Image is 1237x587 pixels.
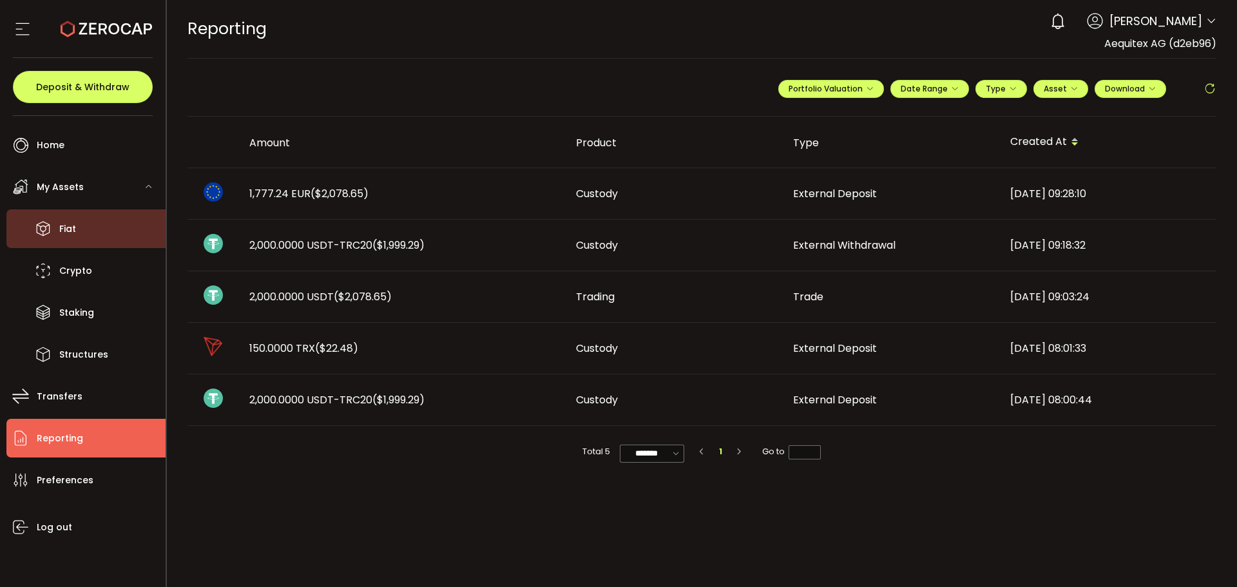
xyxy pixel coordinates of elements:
div: [DATE] 09:18:32 [1000,238,1217,253]
span: 2,000.0000 USDT [249,289,392,304]
img: usdt_portfolio.svg [204,389,223,408]
button: Download [1095,80,1166,98]
button: Date Range [890,80,969,98]
div: Chat-Widget [1087,448,1237,587]
span: External Withdrawal [793,238,896,253]
span: [PERSON_NAME] [1109,12,1202,30]
span: Custody [576,392,618,407]
span: My Assets [37,178,84,197]
span: Structures [59,345,108,364]
span: External Deposit [793,341,877,356]
div: Created At [1000,131,1217,153]
li: 1 [713,445,727,459]
span: Go to [762,445,821,459]
span: 1,777.24 EUR [249,186,369,201]
span: Trade [793,289,823,304]
button: Type [975,80,1027,98]
button: Portfolio Valuation [778,80,884,98]
span: External Deposit [793,186,877,201]
span: 150.0000 TRX [249,341,358,356]
button: Asset [1033,80,1088,98]
span: Preferences [37,471,93,490]
div: [DATE] 08:01:33 [1000,341,1217,356]
span: Reporting [37,429,83,448]
span: Download [1105,83,1156,94]
span: Deposit & Withdraw [36,82,129,91]
span: 2,000.0000 USDT-TRC20 [249,238,425,253]
span: 2,000.0000 USDT-TRC20 [249,392,425,407]
img: eur_portfolio.svg [204,182,223,202]
span: Asset [1044,83,1067,94]
span: Reporting [187,17,267,40]
span: External Deposit [793,392,877,407]
div: [DATE] 09:28:10 [1000,186,1217,201]
span: Trading [576,289,615,304]
img: trx_portfolio.png [204,337,223,356]
span: Fiat [59,220,76,238]
span: ($22.48) [315,341,358,356]
img: usdt_portfolio.svg [204,234,223,253]
img: usdt_portfolio.svg [204,285,223,305]
span: Log out [37,518,72,537]
span: ($1,999.29) [372,238,425,253]
span: ($1,999.29) [372,392,425,407]
div: Type [783,135,1000,150]
span: Type [986,83,1017,94]
span: Staking [59,303,94,322]
span: Home [37,136,64,155]
span: Custody [576,186,618,201]
span: Date Range [901,83,959,94]
div: Product [566,135,783,150]
div: [DATE] 08:00:44 [1000,392,1217,407]
span: Transfers [37,387,82,406]
span: Portfolio Valuation [789,83,874,94]
span: ($2,078.65) [334,289,392,304]
span: ($2,078.65) [311,186,369,201]
iframe: Chat Widget [1087,448,1237,587]
span: Custody [576,341,618,356]
span: Custody [576,238,618,253]
button: Deposit & Withdraw [13,71,153,103]
span: Total 5 [582,445,610,459]
div: Amount [239,135,566,150]
span: Aequitex AG (d2eb96) [1104,36,1216,51]
span: Crypto [59,262,92,280]
div: [DATE] 09:03:24 [1000,289,1217,304]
